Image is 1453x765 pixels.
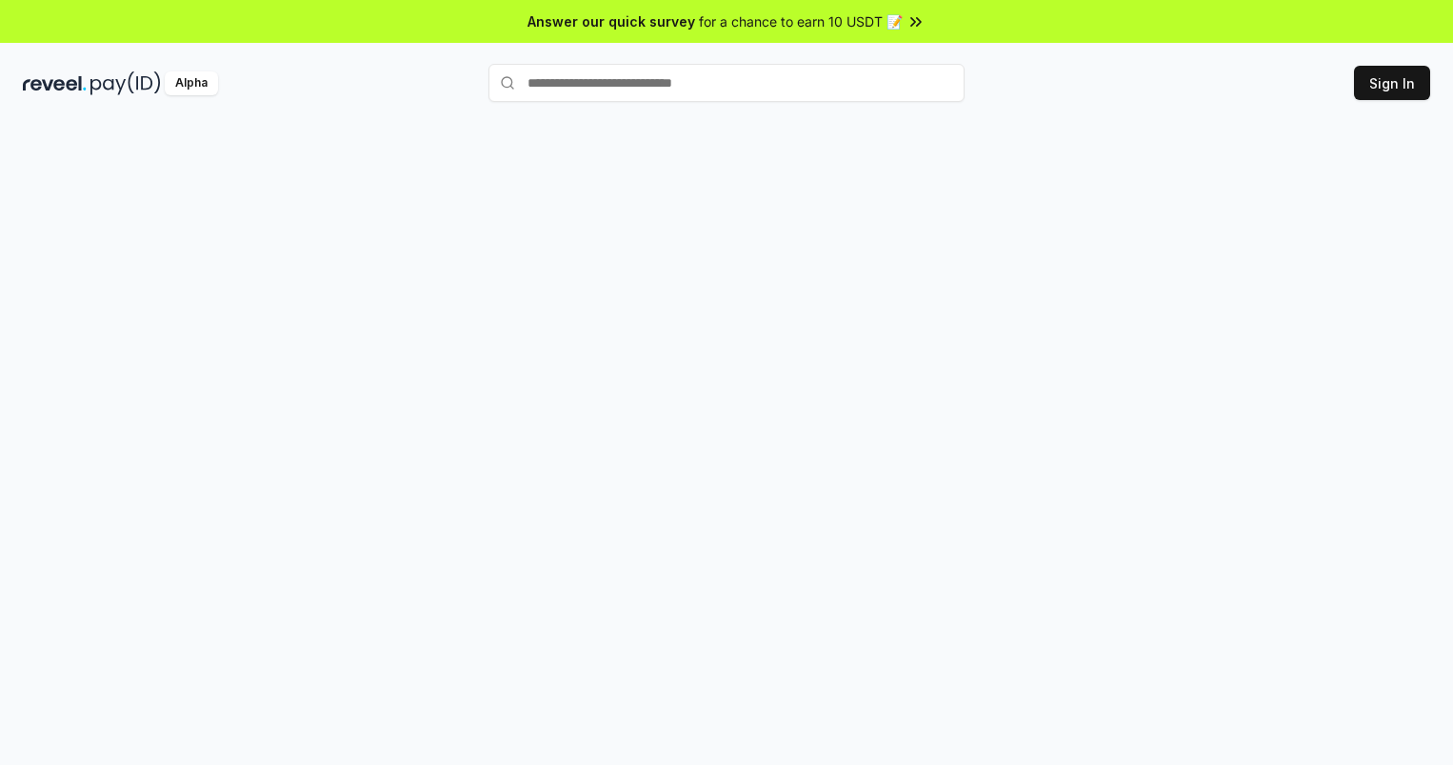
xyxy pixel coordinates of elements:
span: Answer our quick survey [527,11,695,31]
div: Alpha [165,71,218,95]
img: pay_id [90,71,161,95]
span: for a chance to earn 10 USDT 📝 [699,11,903,31]
button: Sign In [1354,66,1430,100]
img: reveel_dark [23,71,87,95]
